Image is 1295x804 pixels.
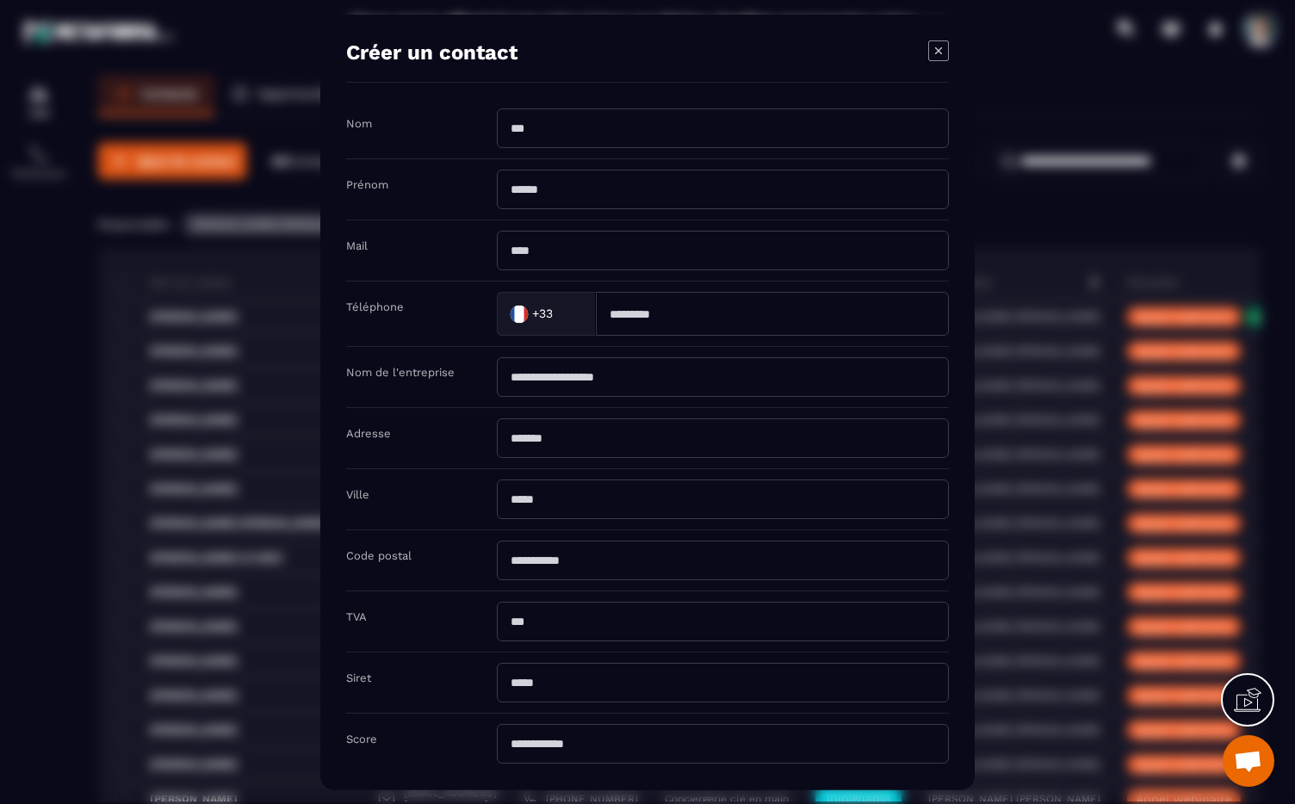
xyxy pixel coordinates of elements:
[346,117,372,130] label: Nom
[346,40,517,65] h4: Créer un contact
[346,549,412,562] label: Code postal
[346,671,371,684] label: Siret
[346,300,404,313] label: Téléphone
[346,178,388,191] label: Prénom
[346,427,391,440] label: Adresse
[346,366,455,379] label: Nom de l'entreprise
[346,239,368,252] label: Mail
[346,733,377,745] label: Score
[532,305,553,322] span: +33
[502,296,536,331] img: Country Flag
[346,488,369,501] label: Ville
[346,610,367,623] label: TVA
[556,300,578,326] input: Search for option
[1223,735,1274,787] div: Ouvrir le chat
[497,292,596,336] div: Search for option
